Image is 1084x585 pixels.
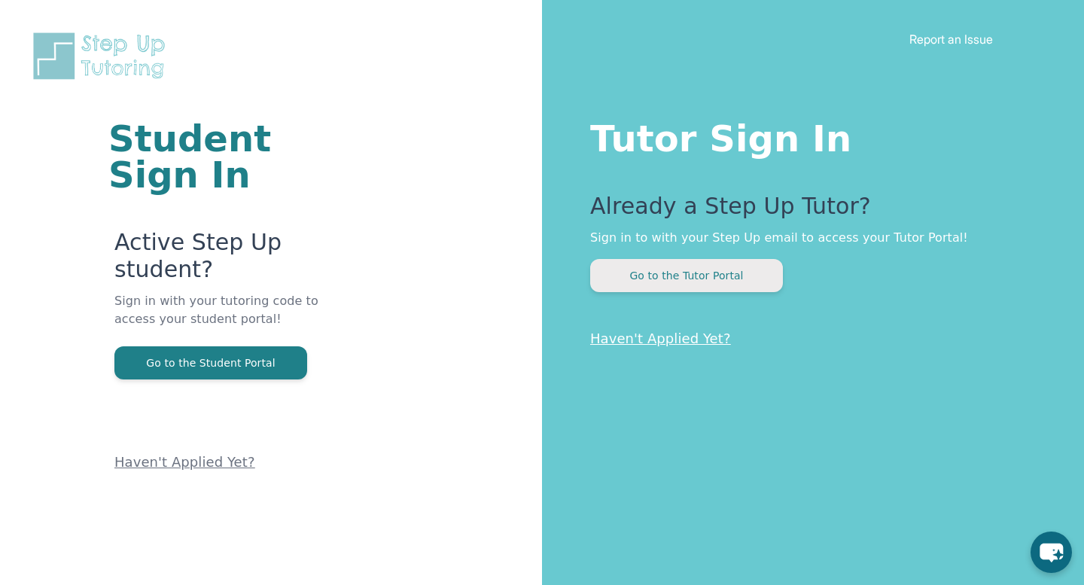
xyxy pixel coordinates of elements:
[590,268,783,282] a: Go to the Tutor Portal
[590,193,1024,229] p: Already a Step Up Tutor?
[590,259,783,292] button: Go to the Tutor Portal
[590,331,731,346] a: Haven't Applied Yet?
[909,32,993,47] a: Report an Issue
[108,120,361,193] h1: Student Sign In
[114,454,255,470] a: Haven't Applied Yet?
[590,114,1024,157] h1: Tutor Sign In
[114,355,307,370] a: Go to the Student Portal
[1031,532,1072,573] button: chat-button
[114,229,361,292] p: Active Step Up student?
[590,229,1024,247] p: Sign in to with your Step Up email to access your Tutor Portal!
[30,30,175,82] img: Step Up Tutoring horizontal logo
[114,346,307,379] button: Go to the Student Portal
[114,292,361,346] p: Sign in with your tutoring code to access your student portal!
